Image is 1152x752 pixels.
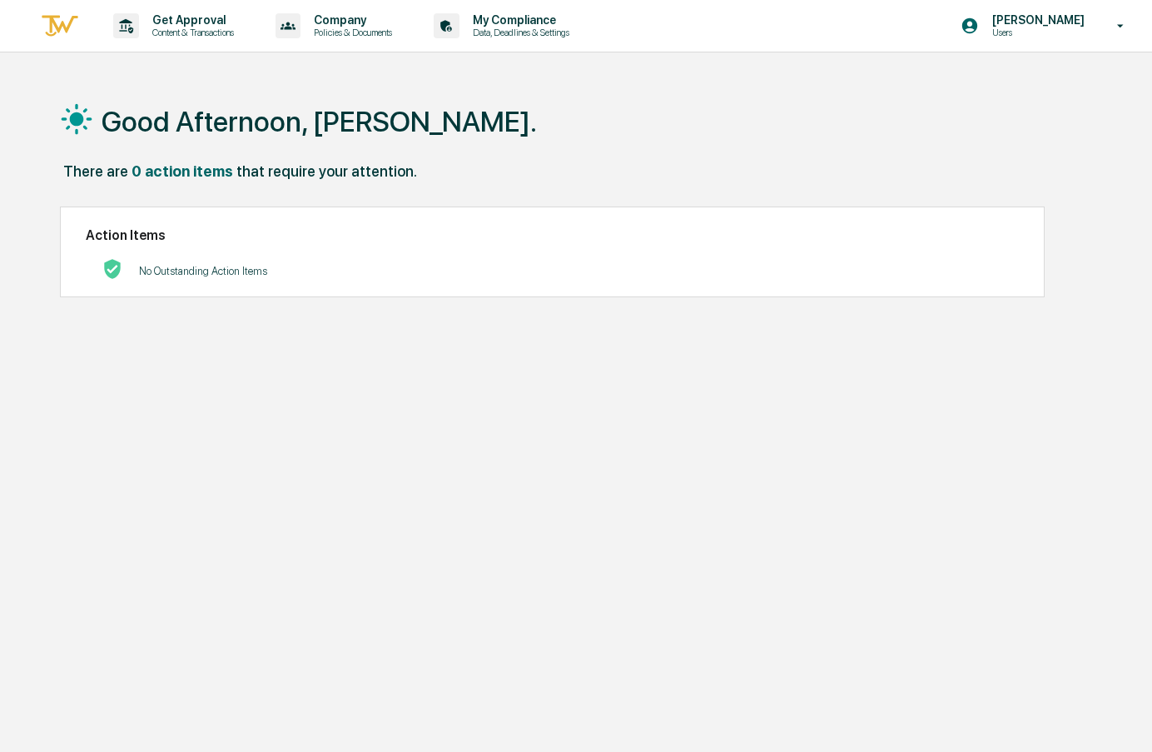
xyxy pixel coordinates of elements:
[139,265,267,277] p: No Outstanding Action Items
[102,105,537,138] h1: Good Afternoon, [PERSON_NAME].
[139,13,242,27] p: Get Approval
[459,13,578,27] p: My Compliance
[979,13,1093,27] p: [PERSON_NAME]
[40,12,80,40] img: logo
[459,27,578,38] p: Data, Deadlines & Settings
[132,162,233,180] div: 0 action items
[86,227,1019,243] h2: Action Items
[236,162,417,180] div: that require your attention.
[102,259,122,279] img: No Actions logo
[300,27,400,38] p: Policies & Documents
[979,27,1093,38] p: Users
[139,27,242,38] p: Content & Transactions
[63,162,128,180] div: There are
[300,13,400,27] p: Company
